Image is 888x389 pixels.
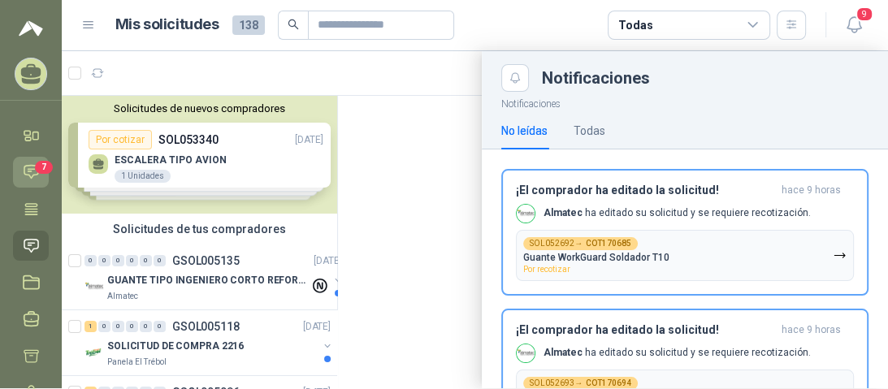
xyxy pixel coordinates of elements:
[516,184,775,197] h3: ¡El comprador ha editado la solicitud!
[544,346,811,360] p: ha editado su solicitud y se requiere recotización.
[586,379,631,387] b: COT170694
[19,19,43,38] img: Logo peakr
[544,347,583,358] b: Almatec
[544,206,811,220] p: ha editado su solicitud y se requiere recotización.
[517,205,535,223] img: Company Logo
[501,64,529,92] button: Close
[618,16,652,34] div: Todas
[574,122,605,140] div: Todas
[839,11,869,40] button: 9
[586,240,631,248] b: COT170685
[115,13,219,37] h1: Mis solicitudes
[232,15,265,35] span: 138
[501,169,869,296] button: ¡El comprador ha editado la solicitud!hace 9 horas Company LogoAlmatec ha editado su solicitud y ...
[288,19,299,30] span: search
[517,344,535,362] img: Company Logo
[782,184,841,197] span: hace 9 horas
[782,323,841,337] span: hace 9 horas
[523,237,638,250] div: SOL052692 →
[482,92,888,112] p: Notificaciones
[501,122,548,140] div: No leídas
[542,70,869,86] div: Notificaciones
[516,323,775,337] h3: ¡El comprador ha editado la solicitud!
[35,161,53,174] span: 7
[523,252,669,263] p: Guante WorkGuard Soldador T10
[516,230,854,281] button: SOL052692→COT170685Guante WorkGuard Soldador T10Por recotizar
[856,6,873,22] span: 9
[544,207,583,218] b: Almatec
[13,157,49,187] a: 7
[523,265,570,274] span: Por recotizar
